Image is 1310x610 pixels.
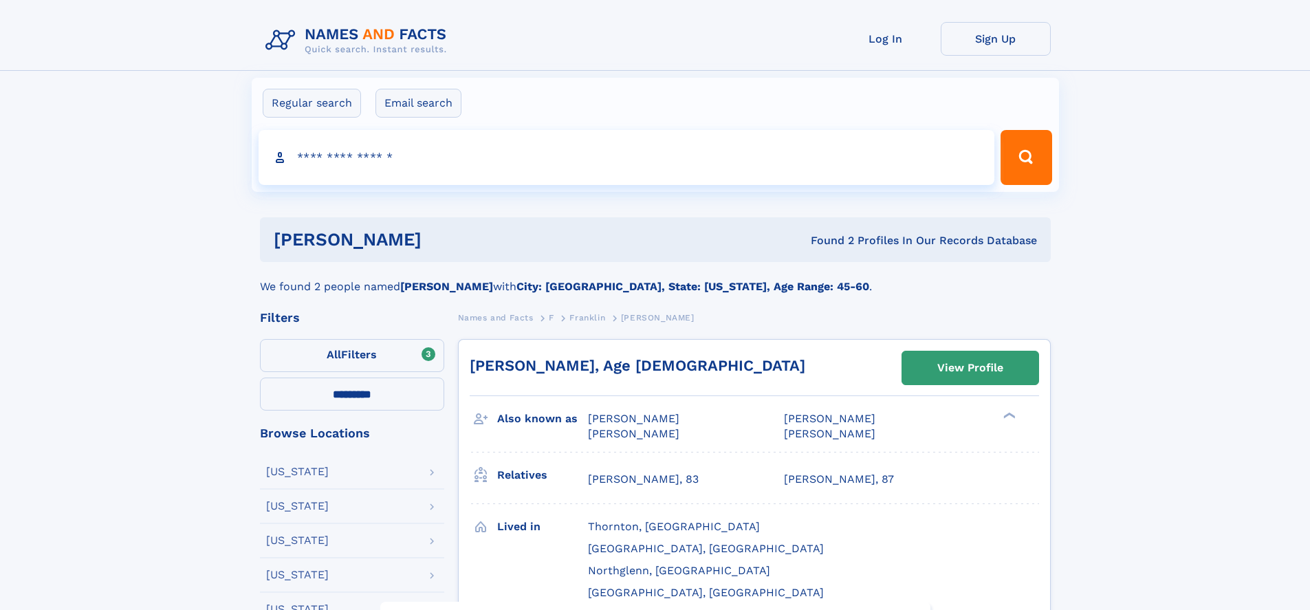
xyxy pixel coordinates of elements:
[784,472,894,487] a: [PERSON_NAME], 87
[588,520,760,533] span: Thornton, [GEOGRAPHIC_DATA]
[1001,130,1051,185] button: Search Button
[260,22,458,59] img: Logo Names and Facts
[497,515,588,538] h3: Lived in
[588,472,699,487] a: [PERSON_NAME], 83
[588,412,679,425] span: [PERSON_NAME]
[569,313,605,323] span: Franklin
[259,130,995,185] input: search input
[266,501,329,512] div: [US_STATE]
[784,412,875,425] span: [PERSON_NAME]
[266,535,329,546] div: [US_STATE]
[260,339,444,372] label: Filters
[516,280,869,293] b: City: [GEOGRAPHIC_DATA], State: [US_STATE], Age Range: 45-60
[260,312,444,324] div: Filters
[588,564,770,577] span: Northglenn, [GEOGRAPHIC_DATA]
[588,427,679,440] span: [PERSON_NAME]
[375,89,461,118] label: Email search
[784,427,875,440] span: [PERSON_NAME]
[549,309,554,326] a: F
[549,313,554,323] span: F
[621,313,695,323] span: [PERSON_NAME]
[941,22,1051,56] a: Sign Up
[569,309,605,326] a: Franklin
[588,542,824,555] span: [GEOGRAPHIC_DATA], [GEOGRAPHIC_DATA]
[327,348,341,361] span: All
[260,427,444,439] div: Browse Locations
[1000,411,1016,420] div: ❯
[400,280,493,293] b: [PERSON_NAME]
[831,22,941,56] a: Log In
[260,262,1051,295] div: We found 2 people named with .
[937,352,1003,384] div: View Profile
[588,586,824,599] span: [GEOGRAPHIC_DATA], [GEOGRAPHIC_DATA]
[616,233,1037,248] div: Found 2 Profiles In Our Records Database
[902,351,1038,384] a: View Profile
[266,466,329,477] div: [US_STATE]
[458,309,534,326] a: Names and Facts
[470,357,805,374] a: [PERSON_NAME], Age [DEMOGRAPHIC_DATA]
[497,407,588,431] h3: Also known as
[274,231,616,248] h1: [PERSON_NAME]
[263,89,361,118] label: Regular search
[497,464,588,487] h3: Relatives
[266,569,329,580] div: [US_STATE]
